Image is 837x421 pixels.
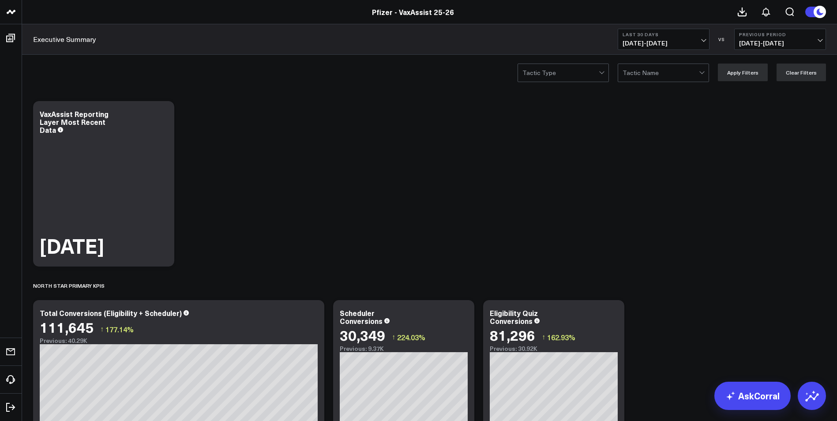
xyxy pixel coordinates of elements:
button: Last 30 Days[DATE]-[DATE] [618,29,709,50]
span: [DATE] - [DATE] [623,40,705,47]
div: Scheduler Conversions [340,308,383,326]
div: 111,645 [40,319,94,335]
span: ↑ [100,323,104,335]
span: ↑ [392,331,395,343]
a: Pfizer - VaxAssist 25-26 [372,7,454,17]
div: 81,296 [490,327,535,343]
div: VaxAssist Reporting Layer Most Recent Data [40,109,109,135]
a: Executive Summary [33,34,96,44]
b: Previous Period [739,32,821,37]
button: Previous Period[DATE]-[DATE] [734,29,826,50]
span: ↑ [542,331,545,343]
span: [DATE] - [DATE] [739,40,821,47]
div: [DATE] [40,236,104,256]
div: Total Conversions (Eligibility + Scheduler) [40,308,182,318]
div: VS [714,37,730,42]
div: 30,349 [340,327,385,343]
div: Previous: 9.37K [340,345,468,352]
span: 162.93% [547,332,575,342]
a: AskCorral [714,382,791,410]
div: Previous: 40.29K [40,337,318,344]
span: 224.03% [397,332,425,342]
b: Last 30 Days [623,32,705,37]
button: Clear Filters [777,64,826,81]
button: Apply Filters [718,64,768,81]
span: 177.14% [105,324,134,334]
div: North Star Primary KPIs [33,275,105,296]
div: Eligibility Quiz Conversions [490,308,538,326]
div: Previous: 30.92K [490,345,618,352]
